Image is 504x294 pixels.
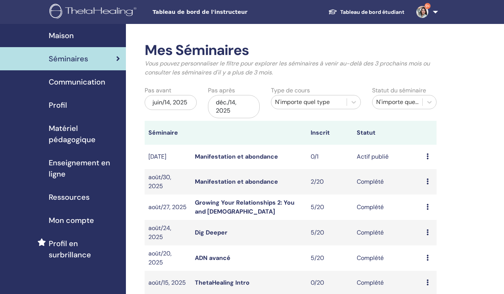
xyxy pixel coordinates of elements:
div: déc./14, 2025 [208,95,260,118]
span: Mon compte [49,215,94,226]
td: Actif publié [353,145,422,169]
span: Maison [49,30,74,41]
label: Pas après [208,86,235,95]
td: Complété [353,195,422,220]
a: ThetaHealing Intro [195,279,250,287]
a: Manifestation et abondance [195,178,278,186]
label: Type de cours [271,86,310,95]
img: default.jpg [416,6,428,18]
td: Complété [353,220,422,245]
div: juin/14, 2025 [145,95,196,110]
a: Growing Your Relationships 2: You and [DEMOGRAPHIC_DATA] [195,199,295,215]
td: [DATE] [145,145,191,169]
span: Tableau de bord de l'instructeur [153,8,265,16]
th: Statut [353,121,422,145]
span: 9+ [425,3,431,9]
td: Complété [353,169,422,195]
span: Enseignement en ligne [49,157,120,180]
td: août/27, 2025 [145,195,191,220]
td: Complété [353,245,422,271]
td: 2/20 [307,169,353,195]
td: août/24, 2025 [145,220,191,245]
td: 0/1 [307,145,353,169]
td: 5/20 [307,195,353,220]
th: Séminaire [145,121,191,145]
td: août/30, 2025 [145,169,191,195]
th: Inscrit [307,121,353,145]
td: 5/20 [307,220,353,245]
span: Séminaires [49,53,88,64]
a: ADN avancé [195,254,230,262]
label: Pas avant [145,86,171,95]
label: Statut du séminaire [372,86,426,95]
span: Matériel pédagogique [49,123,120,145]
div: N'importe quel type [275,98,343,107]
p: Vous pouvez personnaliser le filtre pour explorer les séminaires à venir au-delà des 3 prochains ... [145,59,437,77]
div: N'importe quel statut [376,98,419,107]
td: août/20, 2025 [145,245,191,271]
span: Communication [49,76,105,88]
a: Manifestation et abondance [195,153,278,160]
span: Profil en surbrillance [49,238,120,260]
a: Tableau de bord étudiant [322,5,410,19]
span: Ressources [49,192,90,203]
img: graduation-cap-white.svg [328,9,337,15]
span: Profil [49,99,67,111]
td: 5/20 [307,245,353,271]
img: logo.png [49,4,139,21]
a: Dig Deeper [195,229,227,236]
h2: Mes Séminaires [145,42,437,59]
